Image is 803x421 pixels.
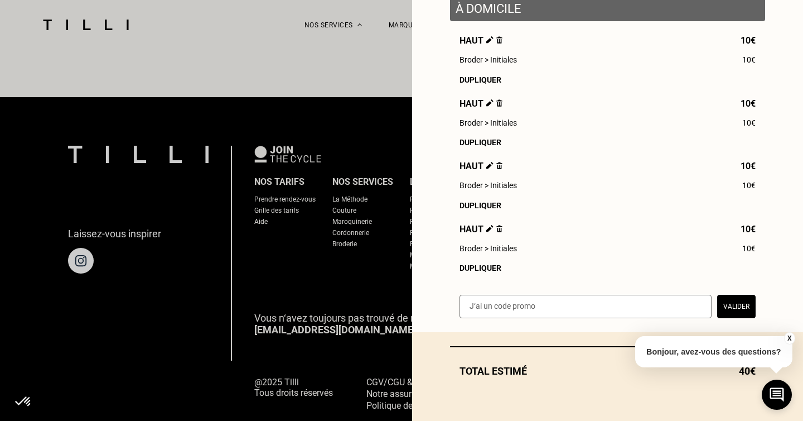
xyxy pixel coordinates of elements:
[717,295,756,318] button: Valider
[486,162,494,169] img: Éditer
[496,225,502,232] img: Supprimer
[459,75,756,84] div: Dupliquer
[742,181,756,190] span: 10€
[635,336,792,367] p: Bonjour, avez-vous des questions?
[496,162,502,169] img: Supprimer
[459,295,712,318] input: J‘ai un code promo
[486,99,494,107] img: Éditer
[741,224,756,235] span: 10€
[459,244,517,253] span: Broder > Initiales
[496,36,502,44] img: Supprimer
[742,118,756,127] span: 10€
[459,264,756,272] div: Dupliquer
[459,224,502,235] span: Haut
[459,201,756,210] div: Dupliquer
[486,225,494,232] img: Éditer
[741,98,756,109] span: 10€
[459,35,502,46] span: Haut
[741,161,756,171] span: 10€
[459,181,517,190] span: Broder > Initiales
[459,98,502,109] span: Haut
[459,118,517,127] span: Broder > Initiales
[742,55,756,64] span: 10€
[450,365,765,377] div: Total estimé
[783,332,795,345] button: X
[486,36,494,44] img: Éditer
[496,99,502,107] img: Supprimer
[459,138,756,147] div: Dupliquer
[741,35,756,46] span: 10€
[742,244,756,253] span: 10€
[456,2,760,16] p: À domicile
[459,161,502,171] span: Haut
[459,55,517,64] span: Broder > Initiales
